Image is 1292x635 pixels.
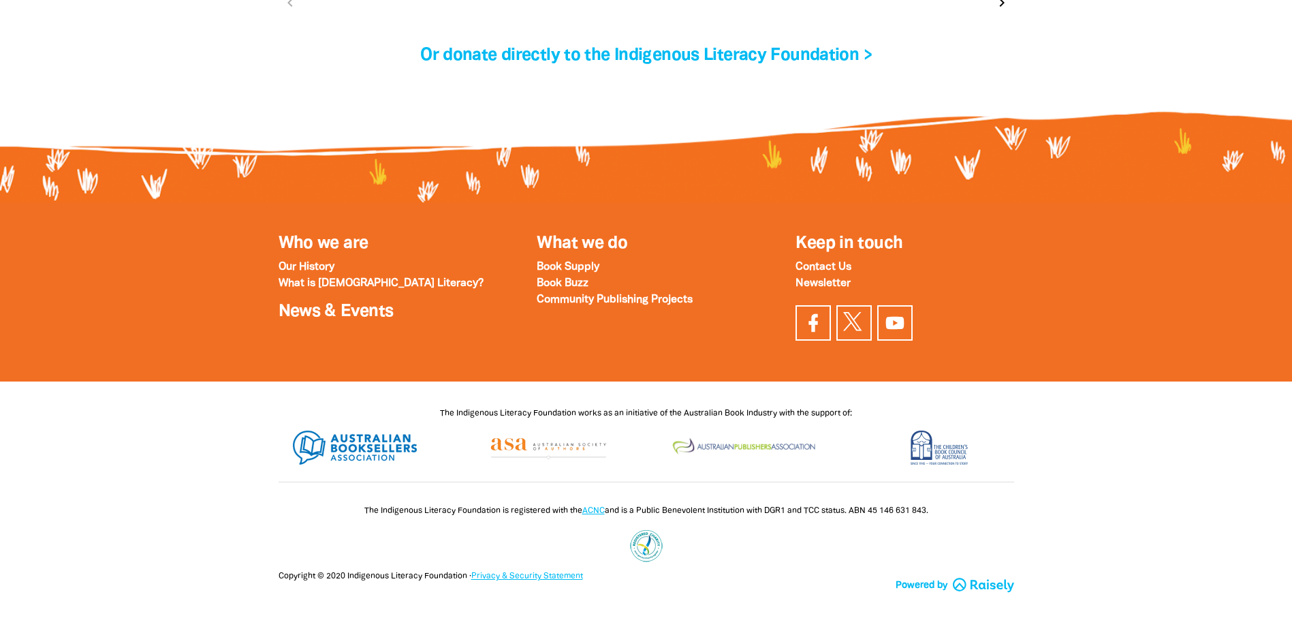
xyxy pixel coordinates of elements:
[537,279,588,288] a: Book Buzz
[795,305,831,341] a: Visit our facebook page
[420,48,872,63] a: Or donate directly to the Indigenous Literacy Foundation >
[795,236,902,251] span: Keep in touch
[836,305,872,341] a: Find us on Twitter
[279,572,583,580] span: Copyright © 2020 Indigenous Literacy Foundation ·
[279,236,368,251] a: Who we are
[279,262,334,272] a: Our History
[440,409,852,417] span: The Indigenous Literacy Foundation works as an initiative of the Australian Book Industry with th...
[537,236,627,251] a: What we do
[537,295,693,305] a: Community Publishing Projects
[279,279,484,288] a: What is [DEMOGRAPHIC_DATA] Literacy?
[896,578,1014,593] a: Powered by
[795,279,851,288] a: Newsletter
[795,262,851,272] a: Contact Us
[279,304,394,320] a: News & Events
[471,572,583,580] a: Privacy & Security Statement
[364,507,928,514] span: The Indigenous Literacy Foundation is registered with the and is a Public Benevolent Institution ...
[582,507,605,514] a: ACNC
[877,305,913,341] a: Find us on YouTube
[537,262,599,272] a: Book Supply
